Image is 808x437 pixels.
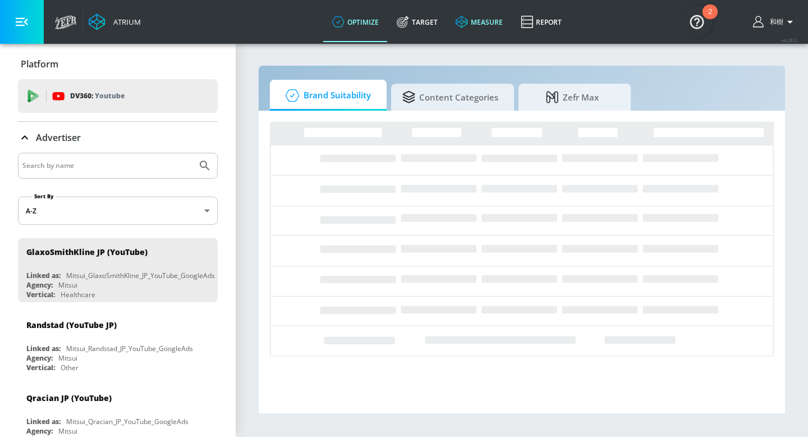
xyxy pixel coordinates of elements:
[18,311,218,375] div: Randstad (YouTube JP)Linked as:Mitsui_Randstad_JP_YouTube_GoogleAdsAgency:MitsuiVertical:Other
[18,79,218,113] div: DV360: Youtube
[89,13,141,30] a: Atrium
[26,280,53,290] div: Agency:
[18,122,218,153] div: Advertiser
[66,417,189,426] div: Mitsui_Qracian_JP_YouTube_GoogleAds
[765,17,783,27] span: login as: kazuki.hashioka@mbk-digital.co.jp
[26,271,61,280] div: Linked as:
[61,290,95,299] div: Healthcare
[708,12,712,26] div: 2
[26,247,148,257] div: GlaxoSmithKline JP (YouTube)
[66,271,215,280] div: Mitsui_GlaxoSmithKline_JP_YouTube_GoogleAds
[530,84,615,111] span: Zefr Max
[26,344,61,353] div: Linked as:
[22,158,192,173] input: Search by name
[36,131,81,144] p: Advertiser
[26,320,117,330] div: Randstad (YouTube JP)
[109,17,141,27] div: Atrium
[681,6,713,37] button: Open Resource Center, 2 new notifications
[323,2,388,42] a: optimize
[61,363,79,372] div: Other
[70,90,125,102] p: DV360:
[26,393,112,403] div: Qracian JP (YouTube)
[18,197,218,225] div: A-Z
[26,353,53,363] div: Agency:
[781,37,797,43] span: v 4.28.0
[18,238,218,302] div: GlaxoSmithKline JP (YouTube)Linked as:Mitsui_GlaxoSmithKline_JP_YouTube_GoogleAdsAgency:MitsuiVer...
[753,15,797,29] button: 和樹
[95,90,125,102] p: Youtube
[18,48,218,80] div: Platform
[32,193,56,200] label: Sort By
[58,353,77,363] div: Mitsui
[26,290,55,299] div: Vertical:
[388,2,447,42] a: Target
[26,417,61,426] div: Linked as:
[447,2,512,42] a: measure
[21,58,58,70] p: Platform
[58,280,77,290] div: Mitsui
[66,344,193,353] div: Mitsui_Randstad_JP_YouTube_GoogleAds
[58,426,77,436] div: Mitsui
[281,82,371,109] span: Brand Suitability
[26,426,53,436] div: Agency:
[402,84,498,111] span: Content Categories
[26,363,55,372] div: Vertical:
[512,2,571,42] a: Report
